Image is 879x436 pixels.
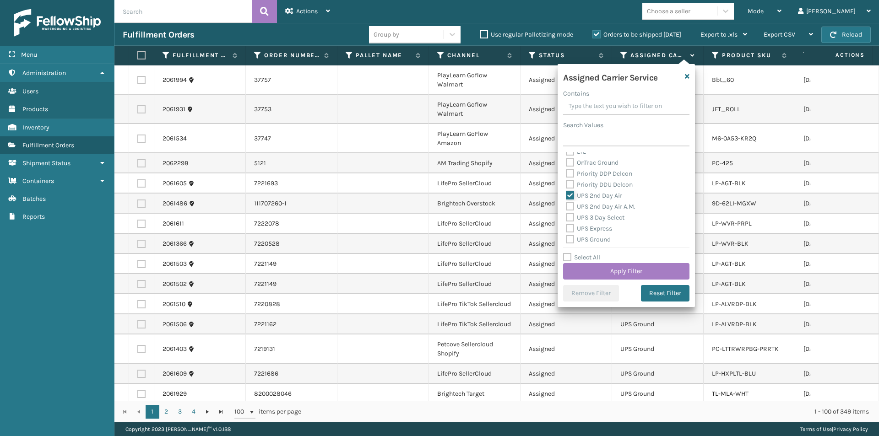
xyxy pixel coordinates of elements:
[563,70,658,83] h4: Assigned Carrier Service
[429,274,521,294] td: LifePro SellerCloud
[566,170,632,178] label: Priority DDP Delcon
[246,364,337,384] td: 7221686
[592,31,681,38] label: Orders to be shipped [DATE]
[163,239,187,248] a: 2061366
[429,384,521,404] td: Brightech Target
[246,234,337,254] td: 7220528
[566,181,633,188] label: Priority DDU Delcon
[22,159,71,167] span: Shipment Status
[521,364,612,384] td: Assigned
[712,370,756,377] a: LP-HXPLTL-BLU
[163,199,187,208] a: 2061486
[429,153,521,173] td: AM Trading Shopify
[563,285,619,301] button: Remove Filter
[521,314,612,334] td: Assigned
[821,27,871,43] button: Reload
[246,384,337,404] td: 8200028046
[22,87,38,95] span: Users
[356,51,411,59] label: Pallet Name
[146,405,159,419] a: 1
[429,173,521,194] td: LifePro SellerCloud
[563,89,589,98] label: Contains
[22,69,66,77] span: Administration
[163,75,187,85] a: 2061994
[246,334,337,364] td: 7219131
[712,390,749,398] a: TL-MLA-WHT
[712,105,740,113] a: JFT_ROLL
[14,9,101,37] img: logo
[204,408,211,415] span: Go to the next page
[429,124,521,153] td: PlayLearn GoFlow Amazon
[246,124,337,153] td: 37747
[234,405,301,419] span: items per page
[700,31,738,38] span: Export to .xls
[163,219,184,228] a: 2061611
[566,192,622,199] label: UPS 2nd Day Air
[647,6,690,16] div: Choose a seller
[429,234,521,254] td: LifePro SellerCloud
[214,405,228,419] a: Go to the last page
[296,7,318,15] span: Actions
[521,65,612,95] td: Assigned
[764,31,795,38] span: Export CSV
[521,214,612,234] td: Assigned
[163,105,185,114] a: 2061931
[314,407,869,416] div: 1 - 100 of 349 items
[429,314,521,334] td: LifePro TikTok Sellercloud
[521,294,612,314] td: Assigned
[641,285,689,301] button: Reset Filter
[374,30,399,39] div: Group by
[246,153,337,173] td: 5121
[563,263,689,280] button: Apply Filter
[201,405,214,419] a: Go to the next page
[429,65,521,95] td: PlayLearn Goflow Walmart
[566,236,611,243] label: UPS Ground
[22,141,74,149] span: Fulfillment Orders
[22,213,45,221] span: Reports
[807,48,870,63] span: Actions
[712,179,746,187] a: LP-AGT-BLK
[246,95,337,124] td: 37753
[163,134,187,143] a: 2061534
[800,426,832,432] a: Terms of Use
[429,294,521,314] td: LifePro TikTok Sellercloud
[563,120,603,130] label: Search Values
[429,254,521,274] td: LifePro SellerCloud
[123,29,194,40] h3: Fulfillment Orders
[163,280,187,289] a: 2061502
[429,214,521,234] td: LifePro SellerCloud
[712,280,746,288] a: LP-AGT-BLK
[125,422,231,436] p: Copyright 2023 [PERSON_NAME]™ v 1.0.188
[566,159,619,167] label: OnTrac Ground
[246,314,337,334] td: 7221162
[521,153,612,173] td: Assigned
[429,364,521,384] td: LifePro SellerCloud
[521,124,612,153] td: Assigned
[163,179,187,188] a: 2061605
[246,294,337,314] td: 7220828
[163,344,187,354] a: 2061403
[712,220,752,227] a: LP-WVR-PRPL
[246,214,337,234] td: 7222078
[246,254,337,274] td: 7221149
[630,51,686,59] label: Assigned Carrier Service
[429,95,521,124] td: PlayLearn Goflow Walmart
[712,345,779,353] a: PC-LTTRWRPBG-PRRTK
[22,124,49,131] span: Inventory
[246,65,337,95] td: 37757
[521,254,612,274] td: Assigned
[563,98,689,115] input: Type the text you wish to filter on
[246,173,337,194] td: 7221693
[429,334,521,364] td: Petcove Sellercloud Shopify
[712,260,746,268] a: LP-AGT-BLK
[566,225,612,232] label: UPS Express
[748,7,764,15] span: Mode
[539,51,594,59] label: Status
[187,405,201,419] a: 4
[722,51,777,59] label: Product SKU
[566,203,635,210] label: UPS 2nd Day Air A.M.
[521,194,612,214] td: Assigned
[712,320,757,328] a: LP-ALVRDP-BLK
[163,259,187,269] a: 2061503
[521,384,612,404] td: Assigned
